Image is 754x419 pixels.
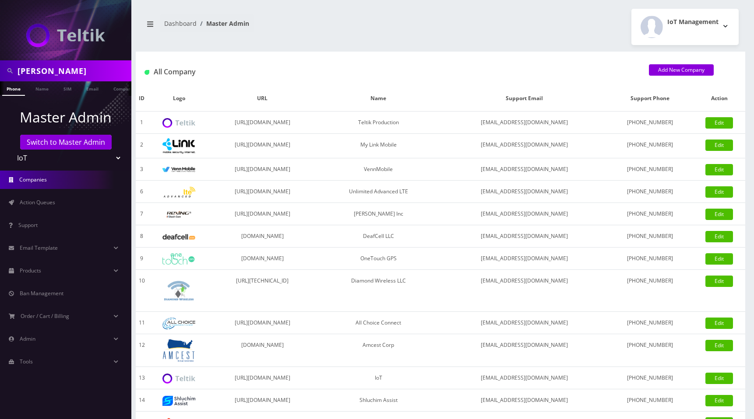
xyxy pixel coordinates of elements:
span: Tools [20,358,33,365]
span: Ban Management [20,290,63,297]
a: Company [109,81,138,95]
a: Edit [705,209,733,220]
td: [PHONE_NUMBER] [606,334,693,367]
td: [EMAIL_ADDRESS][DOMAIN_NAME] [442,134,606,158]
td: All Choice Connect [315,312,442,334]
th: Support Phone [606,86,693,112]
span: Order / Cart / Billing [21,312,69,320]
th: Name [315,86,442,112]
span: Email Template [20,244,58,251]
td: [URL][TECHNICAL_ID] [210,270,315,312]
img: IoT [162,374,195,384]
td: [EMAIL_ADDRESS][DOMAIN_NAME] [442,248,606,270]
td: 9 [136,248,148,270]
th: ID [136,86,148,112]
img: All Company [144,70,149,75]
td: 1 [136,112,148,134]
th: URL [210,86,315,112]
a: Dashboard [164,19,197,28]
td: [URL][DOMAIN_NAME] [210,181,315,203]
td: Amcest Corp [315,334,442,367]
a: SIM [59,81,76,95]
span: Action Queues [20,199,55,206]
td: [EMAIL_ADDRESS][DOMAIN_NAME] [442,158,606,181]
td: [PHONE_NUMBER] [606,158,693,181]
td: [PHONE_NUMBER] [606,248,693,270]
td: [PHONE_NUMBER] [606,225,693,248]
td: DeafCell LLC [315,225,442,248]
td: 8 [136,225,148,248]
td: 10 [136,270,148,312]
td: [URL][DOMAIN_NAME] [210,367,315,389]
span: Admin [20,335,35,342]
td: [EMAIL_ADDRESS][DOMAIN_NAME] [442,334,606,367]
nav: breadcrumb [142,14,434,39]
td: [EMAIL_ADDRESS][DOMAIN_NAME] [442,203,606,225]
th: Support Email [442,86,606,112]
td: [PHONE_NUMBER] [606,270,693,312]
td: [URL][DOMAIN_NAME] [210,203,315,225]
td: [EMAIL_ADDRESS][DOMAIN_NAME] [442,389,606,412]
a: Edit [705,340,733,351]
td: [URL][DOMAIN_NAME] [210,158,315,181]
th: Logo [148,86,210,112]
a: Edit [705,117,733,129]
td: [EMAIL_ADDRESS][DOMAIN_NAME] [442,181,606,203]
td: [URL][DOMAIN_NAME] [210,389,315,412]
td: [EMAIL_ADDRESS][DOMAIN_NAME] [442,367,606,389]
td: 14 [136,389,148,412]
a: Edit [705,231,733,242]
span: Companies [19,176,47,183]
img: Rexing Inc [162,210,195,219]
span: Support [18,221,38,229]
img: Diamond Wireless LLC [162,274,195,307]
td: [DOMAIN_NAME] [210,225,315,248]
td: [PHONE_NUMBER] [606,181,693,203]
span: Products [20,267,41,274]
td: My Link Mobile [315,134,442,158]
td: [EMAIL_ADDRESS][DOMAIN_NAME] [442,270,606,312]
a: Email [82,81,103,95]
img: DeafCell LLC [162,234,195,240]
a: Phone [2,81,25,96]
a: Edit [705,140,733,151]
td: 11 [136,312,148,334]
a: Edit [705,318,733,329]
td: [PHONE_NUMBER] [606,312,693,334]
td: [PHONE_NUMBER] [606,112,693,134]
td: VennMobile [315,158,442,181]
a: Edit [705,276,733,287]
td: 2 [136,134,148,158]
td: Diamond Wireless LLC [315,270,442,312]
td: 13 [136,367,148,389]
img: Unlimited Advanced LTE [162,187,195,198]
td: [URL][DOMAIN_NAME] [210,134,315,158]
h1: All Company [144,68,636,76]
img: OneTouch GPS [162,253,195,265]
td: Teltik Production [315,112,442,134]
td: [DOMAIN_NAME] [210,334,315,367]
td: Unlimited Advanced LTE [315,181,442,203]
img: All Choice Connect [162,318,195,329]
a: Edit [705,253,733,265]
th: Action [693,86,745,112]
td: 3 [136,158,148,181]
td: [EMAIL_ADDRESS][DOMAIN_NAME] [442,312,606,334]
img: VennMobile [162,167,195,173]
a: Edit [705,186,733,198]
h2: IoT Management [667,18,719,26]
td: [URL][DOMAIN_NAME] [210,312,315,334]
td: [DOMAIN_NAME] [210,248,315,270]
a: Add New Company [649,64,714,76]
a: Switch to Master Admin [20,135,112,150]
td: [PERSON_NAME] Inc [315,203,442,225]
td: Shluchim Assist [315,389,442,412]
img: Shluchim Assist [162,396,195,406]
a: Name [31,81,53,95]
a: Edit [705,164,733,175]
li: Master Admin [197,19,249,28]
td: 12 [136,334,148,367]
button: IoT Management [631,9,739,45]
input: Search in Company [18,63,129,79]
